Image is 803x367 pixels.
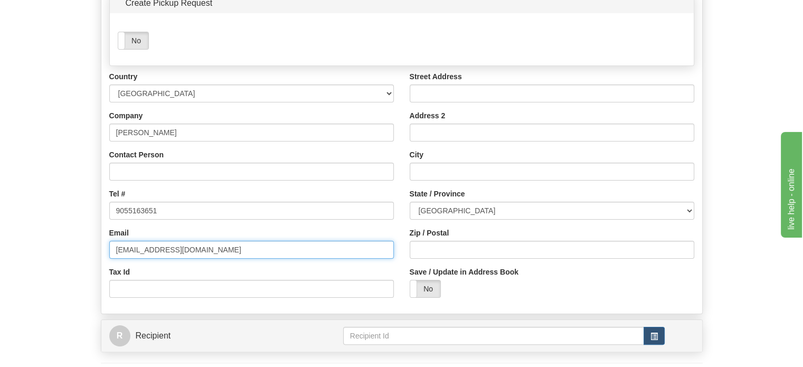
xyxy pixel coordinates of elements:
label: Email [109,228,129,238]
label: State / Province [410,189,465,199]
label: Country [109,71,138,82]
label: City [410,149,423,160]
label: Address 2 [410,110,446,121]
label: No [410,280,440,297]
div: live help - online [8,6,98,19]
label: Contact Person [109,149,164,160]
iframe: chat widget [779,129,802,237]
label: Tax Id [109,267,130,277]
input: Recipient Id [343,327,644,345]
span: R [109,325,130,346]
label: Street Address [410,71,462,82]
label: No [118,32,148,49]
a: RRecipient [109,325,314,347]
label: Tel # [109,189,126,199]
label: Company [109,110,143,121]
label: Save / Update in Address Book [410,267,518,277]
label: Zip / Postal [410,228,449,238]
